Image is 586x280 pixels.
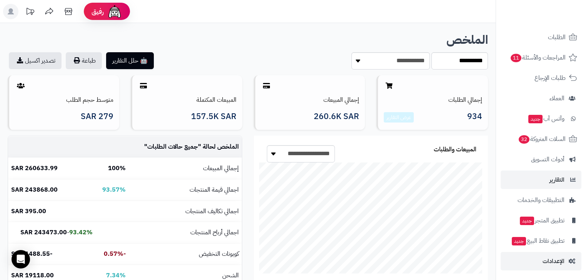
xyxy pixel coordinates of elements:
[81,112,113,121] span: 279 SAR
[534,73,566,83] span: طلبات الإرجاع
[147,142,198,151] span: جميع حالات الطلبات
[20,4,40,21] a: تحديثات المنصة
[11,164,58,173] b: 260633.99 SAR
[106,52,154,69] button: 🤖 حلل التقارير
[9,52,62,69] a: تصدير اكسيل
[501,109,581,128] a: وآتس آبجديد
[129,158,241,179] td: إجمالي المبيعات
[434,146,476,153] h3: المبيعات والطلبات
[501,89,581,108] a: العملاء
[129,222,241,243] td: اجمالي أرباح المنتجات
[501,69,581,87] a: طلبات الإرجاع
[501,171,581,189] a: التقارير
[501,232,581,250] a: تطبيق نقاط البيعجديد
[8,222,96,243] td: -
[511,54,521,62] span: 11
[501,211,581,230] a: تطبيق المتجرجديد
[129,244,241,265] td: كوبونات التخفيض
[534,21,579,37] img: logo-2.png
[528,115,543,123] span: جديد
[501,252,581,270] a: الإعدادات
[518,134,566,144] span: السلات المتروكة
[501,130,581,148] a: السلات المتروكة32
[386,113,411,121] a: عرض التقارير
[11,249,52,258] b: -1488.55 SAR
[323,95,359,104] a: إجمالي المبيعات
[510,52,566,63] span: المراجعات والأسئلة
[11,185,58,194] b: 243868.00 SAR
[501,48,581,67] a: المراجعات والأسئلة11
[102,185,126,194] b: 93.57%
[12,250,30,268] div: Open Intercom Messenger
[512,237,526,245] span: جديد
[519,135,529,144] span: 32
[11,207,46,216] b: 395.00 SAR
[501,191,581,209] a: التطبيقات والخدمات
[467,112,482,123] span: 934
[519,215,564,226] span: تطبيق المتجر
[531,154,564,165] span: أدوات التسويق
[520,217,534,225] span: جديد
[549,93,564,104] span: العملاء
[314,112,359,121] span: 260.6K SAR
[129,179,241,200] td: اجمالي قيمة المنتجات
[448,95,482,104] a: إجمالي الطلبات
[543,256,564,267] span: الإعدادات
[107,4,122,19] img: ai-face.png
[20,228,67,237] b: 243473.00 SAR
[129,201,241,222] td: اجمالي تكاليف المنتجات
[66,52,102,69] button: طباعة
[108,164,126,173] b: 100%
[104,249,126,258] b: -0.57%
[92,7,104,16] span: رفيق
[549,174,564,185] span: التقارير
[501,28,581,46] a: الطلبات
[518,195,564,205] span: التطبيقات والخدمات
[501,150,581,169] a: أدوات التسويق
[191,112,236,121] span: 157.5K SAR
[528,113,564,124] span: وآتس آب
[11,271,54,280] b: 19118.00 SAR
[548,32,566,43] span: الطلبات
[511,235,564,246] span: تطبيق نقاط البيع
[129,136,241,157] td: الملخص لحالة " "
[66,95,113,104] a: متوسط حجم الطلب
[69,228,93,237] b: 93.42%
[446,31,488,49] b: الملخص
[196,95,236,104] a: المبيعات المكتملة
[106,271,126,280] b: 7.34%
